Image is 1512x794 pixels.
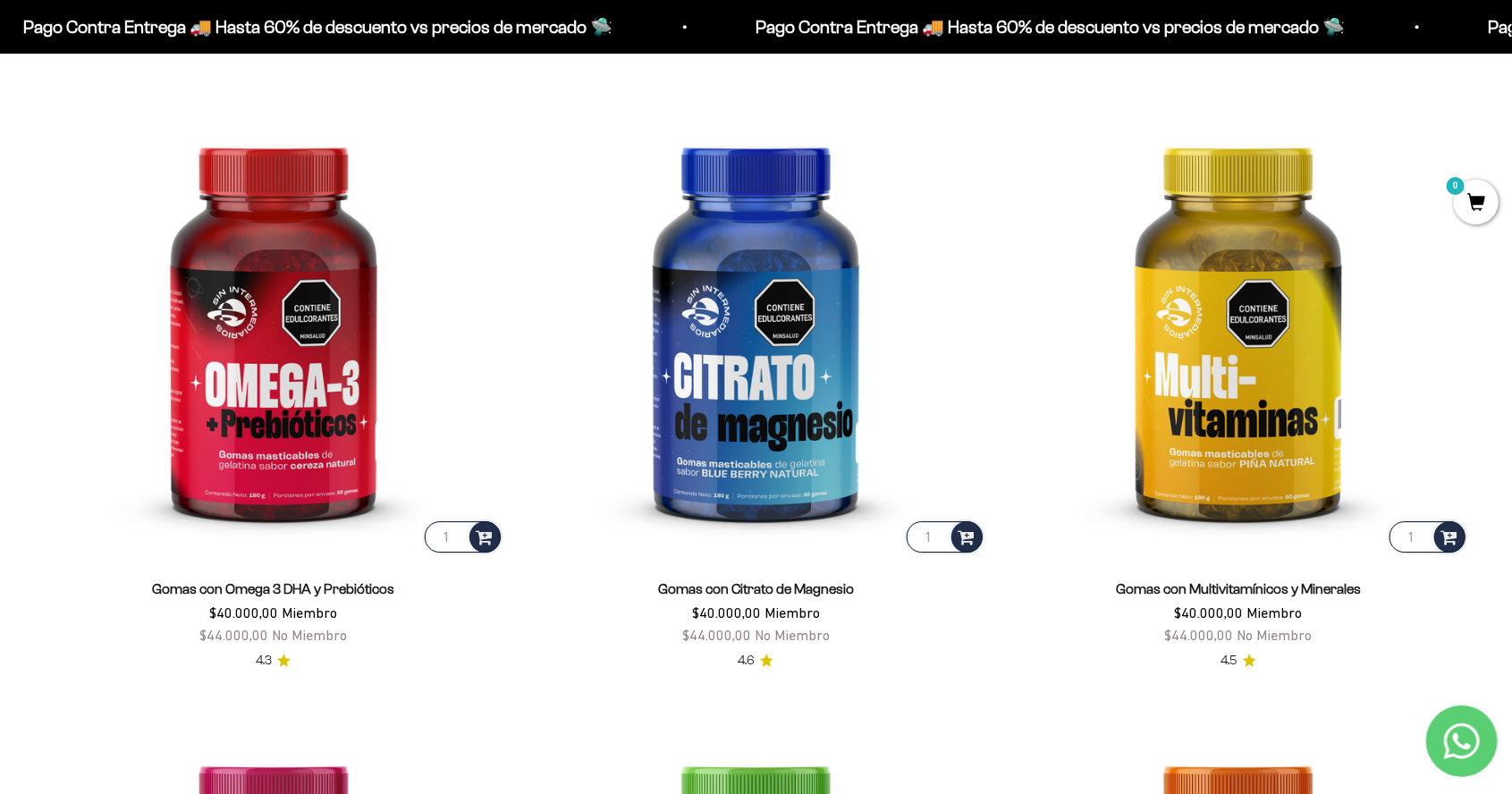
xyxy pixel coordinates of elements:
span: $44.000,00 [199,627,268,643]
span: $40.000,00 [692,604,761,621]
img: Gomas con Citrato de Magnesio [526,95,987,556]
p: Pago Contra Entrega 🚚 Hasta 60% de descuento vs precios de mercado 🛸 [756,13,1346,41]
span: No Miembro [1237,627,1313,643]
a: Gomas con Citrato de Magnesio [658,581,854,596]
span: $44.000,00 [1165,627,1234,643]
p: Pago Contra Entrega 🚚 Hasta 60% de descuento vs precios de mercado 🛸 [24,13,613,41]
a: 4.34.3 de 5.0 estrellas [256,651,291,671]
span: No Miembro [755,627,830,643]
img: Gomas con Multivitamínicos y Minerales [1008,95,1469,556]
a: 4.54.5 de 5.0 estrellas [1221,651,1256,671]
span: Miembro [764,604,820,621]
a: Gomas con Omega 3 DHA y Prebióticos [152,581,394,596]
span: Miembro [1247,604,1303,621]
span: $40.000,00 [1175,604,1244,621]
span: 4.3 [256,651,272,671]
span: $40.000,00 [209,604,278,621]
span: 4.5 [1221,651,1237,671]
span: $44.000,00 [682,627,751,643]
a: 0 [1454,194,1499,214]
span: Miembro [282,604,337,621]
span: No Miembro [272,627,347,643]
a: 4.64.6 de 5.0 estrellas [738,651,773,671]
img: Gomas con Omega 3 DHA y Prebióticos [43,95,504,556]
span: 4.6 [738,651,755,671]
a: Gomas con Multivitamínicos y Minerales [1116,581,1361,596]
mark: 0 [1445,175,1466,197]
